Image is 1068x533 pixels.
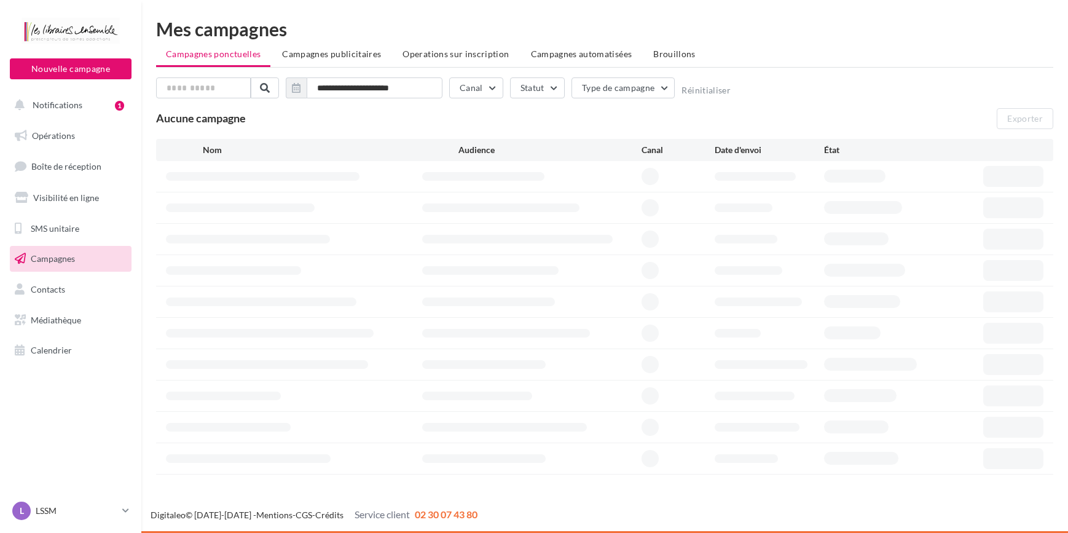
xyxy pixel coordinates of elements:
[256,510,293,520] a: Mentions
[33,192,99,203] span: Visibilité en ligne
[415,508,477,520] span: 02 30 07 43 80
[715,144,825,156] div: Date d'envoi
[458,144,642,156] div: Audience
[510,77,565,98] button: Statut
[571,77,675,98] button: Type de campagne
[32,130,75,141] span: Opérations
[402,49,509,59] span: Operations sur inscription
[7,216,134,242] a: SMS unitaire
[31,161,101,172] span: Boîte de réception
[681,85,731,95] button: Réinitialiser
[642,144,715,156] div: Canal
[7,307,134,333] a: Médiathèque
[151,510,186,520] a: Digitaleo
[31,315,81,325] span: Médiathèque
[531,49,632,59] span: Campagnes automatisées
[31,345,72,355] span: Calendrier
[296,510,312,520] a: CGS
[31,284,65,294] span: Contacts
[33,100,82,110] span: Notifications
[36,505,117,517] p: LSSM
[156,111,246,125] span: Aucune campagne
[7,92,129,118] button: Notifications 1
[7,338,134,363] a: Calendrier
[10,58,132,79] button: Nouvelle campagne
[355,508,410,520] span: Service client
[20,505,24,517] span: L
[151,510,477,520] span: © [DATE]-[DATE] - - -
[31,253,75,264] span: Campagnes
[824,144,934,156] div: État
[7,153,134,180] a: Boîte de réception
[203,144,459,156] div: Nom
[997,108,1053,129] button: Exporter
[31,223,79,233] span: SMS unitaire
[449,77,503,98] button: Canal
[7,185,134,211] a: Visibilité en ligne
[7,123,134,149] a: Opérations
[282,49,381,59] span: Campagnes publicitaires
[7,246,134,272] a: Campagnes
[315,510,344,520] a: Crédits
[7,277,134,302] a: Contacts
[156,20,1053,38] div: Mes campagnes
[115,101,124,111] div: 1
[10,499,132,523] a: L LSSM
[653,49,696,59] span: Brouillons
